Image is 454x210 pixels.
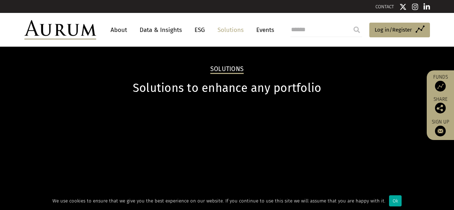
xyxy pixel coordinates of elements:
img: Access Funds [435,81,446,92]
a: Data & Insights [136,23,186,37]
a: ESG [191,23,209,37]
div: Share [430,97,450,113]
img: Twitter icon [399,3,407,10]
img: Aurum [24,20,96,39]
input: Submit [350,23,364,37]
h2: Solutions [210,65,244,74]
img: Instagram icon [412,3,418,10]
a: Log in/Register [369,23,430,38]
img: Share this post [435,103,446,113]
a: CONTACT [375,4,394,9]
div: Ok [389,195,402,206]
img: Sign up to our newsletter [435,126,446,136]
a: Solutions [214,23,247,37]
a: Sign up [430,119,450,136]
span: Log in/Register [375,25,412,34]
h1: Solutions to enhance any portfolio [24,81,430,95]
a: Events [253,23,274,37]
a: Funds [430,74,450,92]
img: Linkedin icon [423,3,430,10]
a: About [107,23,131,37]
